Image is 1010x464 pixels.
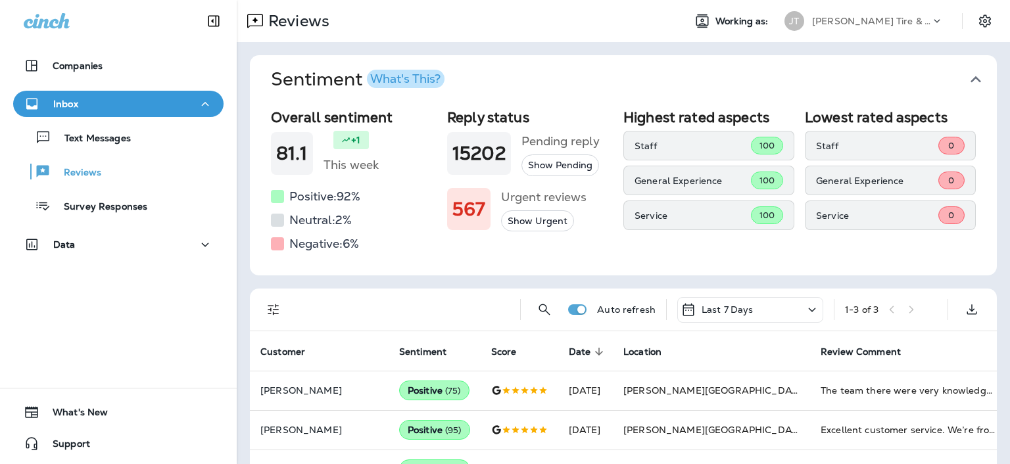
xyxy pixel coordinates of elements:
span: Review Comment [821,346,901,358]
h5: Pending reply [521,131,600,152]
h5: Neutral: 2 % [289,210,352,231]
button: Support [13,430,224,457]
span: Sentiment [399,346,446,358]
button: Collapse Sidebar [195,8,232,34]
button: Export as CSV [959,296,985,323]
span: Support [39,438,90,454]
p: Survey Responses [51,201,147,214]
span: 0 [948,140,954,151]
span: Location [623,346,679,358]
span: 0 [948,175,954,186]
span: [PERSON_NAME][GEOGRAPHIC_DATA] [623,384,807,396]
p: Last 7 Days [702,304,754,315]
button: Show Urgent [501,210,574,232]
p: Inbox [53,99,78,109]
h1: 81.1 [276,143,308,164]
span: 100 [759,175,775,186]
span: Customer [260,346,305,358]
div: Excellent customer service. We’re from out of town and just popped in on a Friday at 3:00pm with ... [821,423,997,436]
span: ( 95 ) [445,425,462,436]
h1: Sentiment [271,68,445,91]
button: Show Pending [521,154,599,176]
div: SentimentWhat's This? [250,104,997,275]
span: [PERSON_NAME][GEOGRAPHIC_DATA] [623,424,807,436]
button: Data [13,231,224,258]
button: SentimentWhat's This? [260,55,1007,104]
p: Data [53,239,76,250]
p: Staff [816,141,938,151]
h2: Lowest rated aspects [805,109,976,126]
p: Staff [635,141,751,151]
div: Positive [399,420,470,440]
p: Reviews [263,11,329,31]
td: [DATE] [558,371,613,410]
button: Text Messages [13,124,224,151]
button: Search Reviews [531,296,558,323]
h1: 15202 [452,143,506,164]
p: Auto refresh [597,304,656,315]
span: Review Comment [821,346,918,358]
span: ( 75 ) [445,385,461,396]
p: Reviews [51,167,101,179]
h1: 567 [452,198,485,220]
button: What's This? [367,70,445,88]
span: 100 [759,140,775,151]
span: Working as: [715,16,771,27]
span: Date [569,346,608,358]
button: Survey Responses [13,192,224,220]
div: What's This? [370,73,441,85]
span: Sentiment [399,346,464,358]
button: Companies [13,53,224,79]
span: Score [491,346,534,358]
p: General Experience [635,175,751,186]
button: What's New [13,399,224,425]
p: [PERSON_NAME] Tire & Auto [812,16,930,26]
button: Reviews [13,158,224,185]
span: 0 [948,210,954,221]
p: Service [816,210,938,221]
span: What's New [39,407,108,423]
span: Customer [260,346,322,358]
h2: Overall sentiment [271,109,437,126]
p: Text Messages [51,133,131,145]
span: 100 [759,210,775,221]
p: [PERSON_NAME] [260,385,378,396]
button: Inbox [13,91,224,117]
h5: Negative: 6 % [289,233,359,254]
p: Companies [53,60,103,71]
h5: Positive: 92 % [289,186,360,207]
div: Positive [399,381,469,400]
button: Settings [973,9,997,33]
button: Filters [260,296,287,323]
span: Score [491,346,517,358]
div: 1 - 3 of 3 [845,304,878,315]
p: [PERSON_NAME] [260,425,378,435]
h2: Reply status [447,109,613,126]
p: General Experience [816,175,938,186]
h5: This week [324,154,379,175]
h2: Highest rated aspects [623,109,794,126]
div: The team there were very knowledgeable and friendly. [821,384,997,397]
div: JT [784,11,804,31]
span: Date [569,346,591,358]
span: Location [623,346,661,358]
td: [DATE] [558,410,613,450]
h5: Urgent reviews [501,187,587,208]
p: Service [635,210,751,221]
p: +1 [351,133,360,147]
